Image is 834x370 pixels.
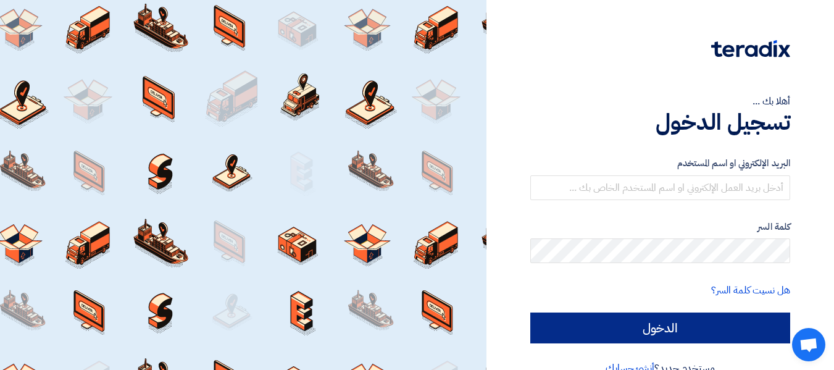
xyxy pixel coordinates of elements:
div: Open chat [792,328,825,361]
a: هل نسيت كلمة السر؟ [711,283,790,298]
label: البريد الإلكتروني او اسم المستخدم [530,156,790,170]
div: أهلا بك ... [530,94,790,109]
img: Teradix logo [711,40,790,57]
label: كلمة السر [530,220,790,234]
input: الدخول [530,313,790,343]
h1: تسجيل الدخول [530,109,790,136]
input: أدخل بريد العمل الإلكتروني او اسم المستخدم الخاص بك ... [530,175,790,200]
